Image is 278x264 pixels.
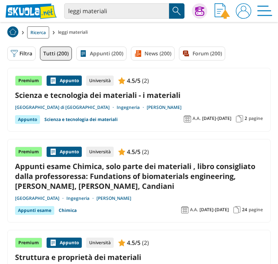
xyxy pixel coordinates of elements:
div: Appunto [47,147,82,157]
a: Ingegneria [117,104,147,110]
div: Appunto [47,238,82,248]
img: Pagine [233,206,241,213]
div: Appunto [15,115,40,124]
span: (2) [142,238,149,247]
div: Università [86,147,114,157]
a: Chimica [59,206,77,215]
span: (2) [142,147,149,157]
span: 4.5/5 [127,238,140,247]
div: Premium [15,147,42,157]
span: 2 [245,115,247,121]
span: [DATE]-[DATE] [202,115,231,121]
img: Appunti contenuto [50,148,57,155]
span: [DATE]-[DATE] [200,207,229,213]
a: Appunti esame Chimica, solo parte dei materiali , libro consigliato dalla professoressa: Fundatio... [15,161,263,191]
span: A.A. [190,207,198,213]
span: pagine [249,207,263,213]
img: Appunti contenuto [118,239,125,246]
span: 4.5/5 [127,147,140,157]
a: [PERSON_NAME] [96,195,131,201]
div: Università [86,238,114,248]
div: Premium [15,238,42,248]
a: Scienza e tecnologia dei materiali [44,115,118,124]
img: Anno accademico [184,115,191,122]
img: Appunti contenuto [118,148,125,155]
span: pagine [249,115,263,121]
a: Scienza e tecnologia dei materiali - i materiali [15,90,263,100]
a: Ingegneria [66,195,96,201]
span: A.A. [193,115,201,121]
img: Appunti contenuto [50,239,57,246]
a: [PERSON_NAME] [147,104,182,110]
img: Anno accademico [181,206,189,213]
a: [GEOGRAPHIC_DATA] di [GEOGRAPHIC_DATA] [15,104,117,110]
a: [GEOGRAPHIC_DATA] [15,195,66,201]
div: Appunti esame [15,206,54,215]
span: 24 [242,207,247,213]
img: Pagine [236,115,243,122]
a: Struttura e proprietà dei materiali [15,252,263,262]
